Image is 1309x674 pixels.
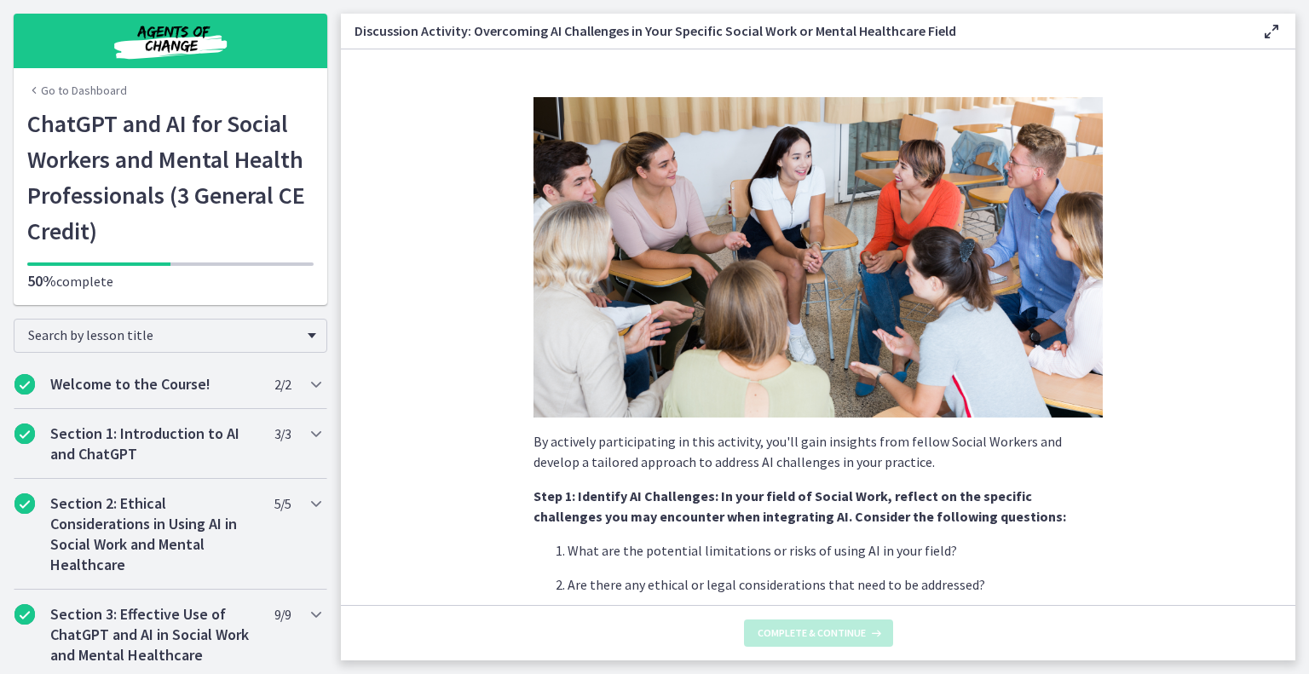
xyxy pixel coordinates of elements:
p: complete [27,271,314,291]
i: Completed [14,493,35,514]
p: What are the potential limitations or risks of using AI in your field? [568,540,1103,561]
p: Are there any ethical or legal considerations that need to be addressed? [568,574,1103,595]
strong: Step 1: Identify AI Challenges: In your field of Social Work, reflect on the specific challenges ... [533,487,1066,525]
img: Slides_for_Title_Slides_for_ChatGPT_and_AI_for_Social_Work_%2817%29.png [533,97,1103,418]
a: Go to Dashboard [27,82,127,99]
span: 2 / 2 [274,374,291,395]
span: 9 / 9 [274,604,291,625]
h1: ChatGPT and AI for Social Workers and Mental Health Professionals (3 General CE Credit) [27,106,314,249]
span: 3 / 3 [274,423,291,444]
i: Completed [14,423,35,444]
h2: Section 3: Effective Use of ChatGPT and AI in Social Work and Mental Healthcare [50,604,258,665]
p: By actively participating in this activity, you'll gain insights from fellow Social Workers and d... [533,431,1103,472]
h2: Section 2: Ethical Considerations in Using AI in Social Work and Mental Healthcare [50,493,258,575]
span: Search by lesson title [28,326,299,343]
h2: Section 1: Introduction to AI and ChatGPT [50,423,258,464]
div: Search by lesson title [14,319,327,353]
img: Agents of Change [68,20,273,61]
h2: Welcome to the Course! [50,374,258,395]
h3: Discussion Activity: Overcoming AI Challenges in Your Specific Social Work or Mental Healthcare F... [355,20,1234,41]
span: 5 / 5 [274,493,291,514]
i: Completed [14,604,35,625]
span: 50% [27,271,56,291]
span: Complete & continue [758,626,866,640]
i: Completed [14,374,35,395]
button: Complete & continue [744,619,893,647]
